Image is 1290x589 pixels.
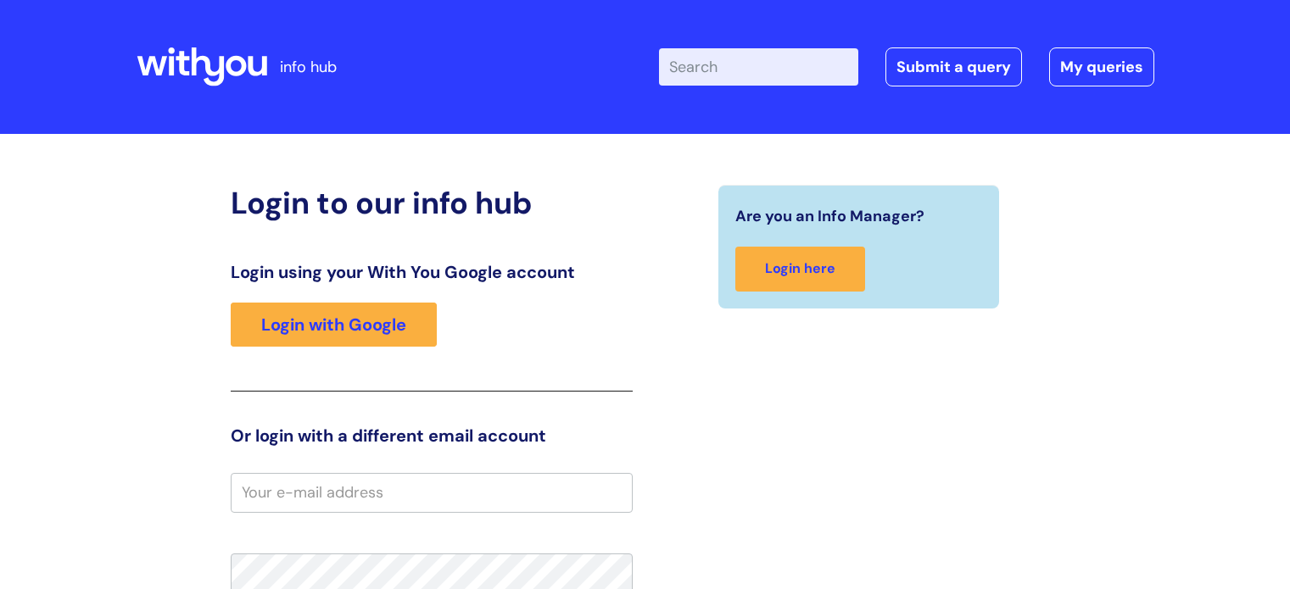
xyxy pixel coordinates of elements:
[231,425,633,446] h3: Or login with a different email account
[659,48,858,86] input: Search
[231,185,633,221] h2: Login to our info hub
[735,203,924,230] span: Are you an Info Manager?
[231,303,437,347] a: Login with Google
[1049,47,1154,86] a: My queries
[885,47,1022,86] a: Submit a query
[735,247,865,292] a: Login here
[231,262,633,282] h3: Login using your With You Google account
[231,473,633,512] input: Your e-mail address
[280,53,337,81] p: info hub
